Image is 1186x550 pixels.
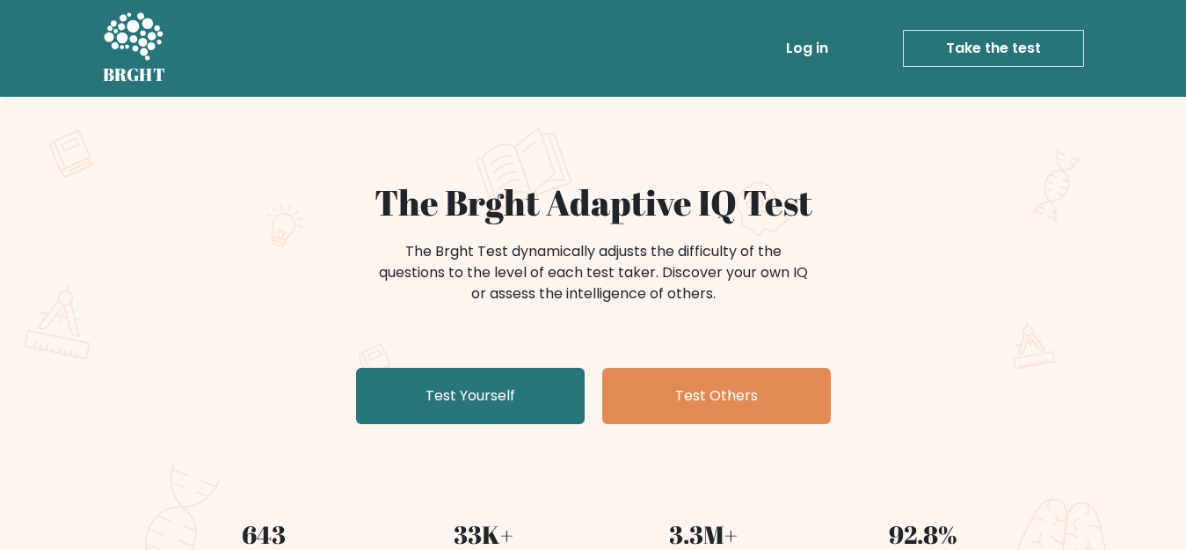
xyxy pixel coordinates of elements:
a: BRGHT [103,7,166,90]
h5: BRGHT [103,64,166,85]
a: Test Others [602,368,831,424]
h1: The Brght Adaptive IQ Test [164,181,1022,224]
a: Log in [779,31,835,66]
a: Test Yourself [356,368,585,424]
div: The Brght Test dynamically adjusts the difficulty of the questions to the level of each test take... [374,241,813,304]
a: Take the test [903,30,1084,67]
